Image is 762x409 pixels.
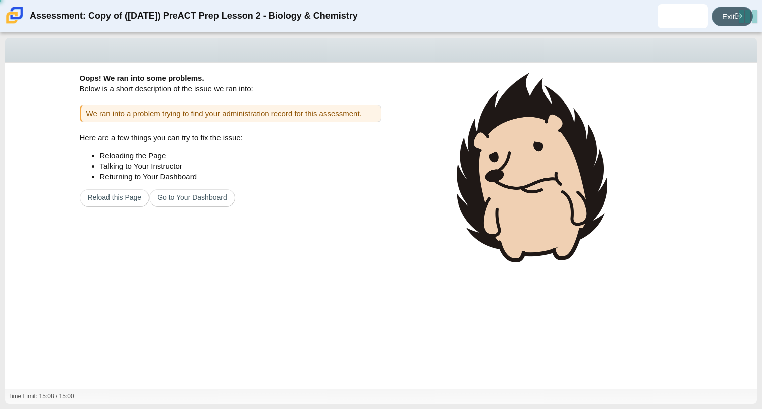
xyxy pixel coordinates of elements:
a: Go to Your Dashboard [149,189,235,207]
button: Reload this Page [80,189,150,207]
img: hedgehog-sad-large.png [457,73,607,262]
div: Assessment: Copy of ([DATE]) PreACT Prep Lesson 2 - Biology & Chemistry [30,4,358,28]
div: Below is a short description of the issue we ran into: [80,73,381,105]
div: Time Limit: 15:08 / 15:00 [8,392,74,401]
div: Here are a few things you can try to fix the issue: [80,132,381,207]
b: Oops! We ran into some problems. [80,74,204,82]
a: Exit [712,7,753,26]
span: We ran into a problem trying to find your administration record for this assessment. [86,109,362,118]
li: Talking to Your Instructor [100,161,381,171]
a: Carmen School of Science & Technology [4,19,25,27]
img: Carmen School of Science & Technology [4,5,25,26]
img: sheyliani.rodrigue.XrZENU [675,8,691,24]
li: Returning to Your Dashboard [100,171,381,182]
li: Reloading the Page [100,150,381,161]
